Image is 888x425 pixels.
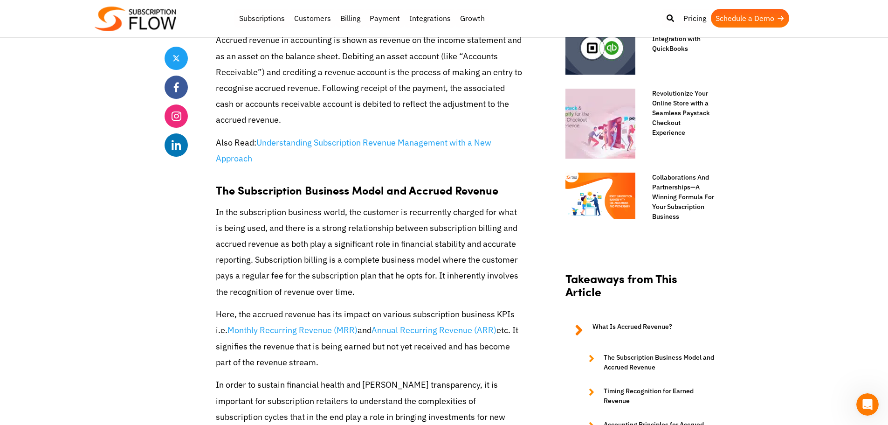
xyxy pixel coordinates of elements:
a: Understanding Subscription Revenue Management with a New Approach [216,137,491,164]
h2: Takeaways from This Article [565,272,715,308]
a: Growth [455,9,489,28]
a: Revolutionize Your Online Store with a Seamless Paystack Checkout Experience [643,89,715,138]
a: Customers [289,9,336,28]
p: Here, the accrued revenue has its impact on various subscription business KPIs i.e. and etc. It s... [216,307,523,370]
a: Monthly Recurring Revenue (MRR) [227,325,358,335]
a: Schedule a Demo [711,9,789,28]
a: Timing Recognition for Earned Revenue [579,386,715,406]
a: Integrations [405,9,455,28]
a: Annual Recurring Revenue (ARR) [372,325,496,335]
a: Pricing [679,9,711,28]
a: Subscriptions [234,9,289,28]
h3: The Subscription Business Model and Accrued Revenue [216,174,523,197]
a: What Is Accrued Revenue? [565,322,715,339]
p: In the subscription business world, the customer is recurrently charged for what is being used, a... [216,204,523,300]
a: The Subscription Business Model and Accrued Revenue [579,353,715,372]
img: Paystack & Shopify for the best checkout experience [565,89,635,159]
p: Also Read: [216,135,523,167]
img: Subscription-Business [565,173,635,219]
a: Payment [365,9,405,28]
p: Accrued revenue in accounting is shown as revenue on the income statement and as an asset on the ... [216,32,523,128]
a: Collaborations And Partnerships—A Winning Formula For Your Subscription Business [643,173,715,222]
iframe: Intercom live chat [856,393,879,416]
img: Boost Accounts-management with the Square Integration with QuickBooks [565,5,635,75]
a: Billing [336,9,365,28]
img: Subscriptionflow [95,7,176,31]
